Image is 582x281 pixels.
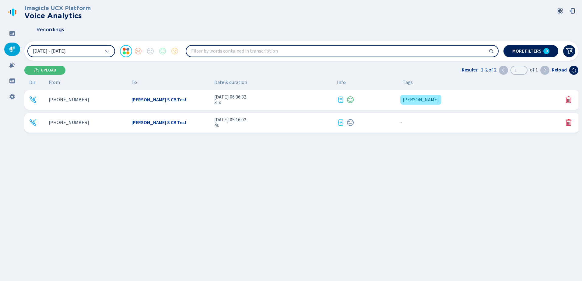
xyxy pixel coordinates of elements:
[337,119,344,126] div: Transcription available
[186,46,498,57] input: Filter by words contained in transcription
[571,68,576,73] svg: arrow-clockwise
[41,68,56,73] span: Upload
[4,58,20,72] div: Alarms
[545,49,548,54] span: 0
[214,117,332,123] span: [DATE] 05:16:02
[4,74,20,88] div: Groups
[49,80,60,85] span: From
[565,119,572,126] button: Delete conversation
[347,96,354,103] div: Positive sentiment
[214,123,332,128] span: 4s
[214,94,332,100] span: [DATE] 06:36:32
[563,45,575,57] button: Clear filters
[214,100,332,105] span: 31s
[347,119,354,126] div: Neutral sentiment
[49,97,89,102] span: [PHONE_NUMBER]
[34,68,39,73] svg: cloud-upload
[337,80,346,85] span: Info
[569,8,575,14] svg: box-arrow-left
[29,119,37,126] svg: telephone-inbound
[27,45,115,57] button: [DATE] - [DATE]
[501,68,506,73] svg: chevron-left
[29,96,37,103] div: Incoming call
[337,96,344,103] div: Transcription available
[131,97,187,102] span: [PERSON_NAME] S CB Test
[552,67,567,73] span: Reload
[565,96,572,103] svg: trash-fill
[214,80,332,85] span: Date & duration
[542,68,547,73] svg: chevron-right
[24,66,65,75] button: Upload
[24,12,91,20] h2: Voice Analytics
[489,49,494,54] svg: search
[530,67,538,73] span: of 1
[131,80,137,85] span: To
[566,47,573,55] svg: funnel-disabled
[403,80,413,85] span: Tags
[9,62,15,68] svg: alarm-filled
[29,96,37,103] svg: telephone-inbound
[9,46,15,52] svg: mic-fill
[9,30,15,36] svg: dashboard-filled
[347,119,354,126] svg: icon-emoji-neutral
[540,66,549,75] button: Next page
[503,45,558,57] button: More filters0
[49,120,89,125] span: [PHONE_NUMBER]
[105,49,110,54] svg: chevron-down
[29,80,35,85] span: Dir
[4,90,20,103] div: Settings
[37,27,64,33] span: Recordings
[9,78,15,84] svg: groups-filled
[24,5,91,12] h3: Imagicle UCX Platform
[565,96,572,103] button: Delete conversation
[4,43,20,56] div: Recordings
[400,120,402,125] span: No tags assigned
[4,27,20,40] div: Dashboard
[400,95,441,105] div: Derek
[565,119,572,126] svg: trash-fill
[499,66,508,75] button: Previous page
[29,119,37,126] div: Incoming call
[337,119,344,126] svg: journal-text
[462,67,479,73] span: Results:
[337,96,344,103] svg: journal-text
[131,120,187,125] span: [PERSON_NAME] S CB Test
[347,96,354,103] svg: icon-emoji-smile
[512,49,542,54] span: More filters
[481,67,496,73] span: 1-2 of 2
[33,49,66,54] span: [DATE] - [DATE]
[569,66,578,75] button: Reload the current page
[403,96,439,103] span: [PERSON_NAME]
